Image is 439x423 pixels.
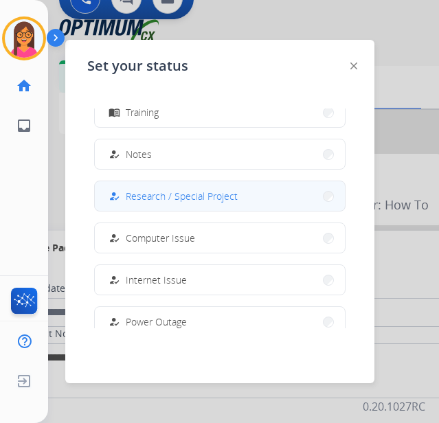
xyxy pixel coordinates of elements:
[363,398,425,415] p: 0.20.1027RC
[126,105,159,119] span: Training
[126,189,238,203] span: Research / Special Project
[95,181,345,211] button: Research / Special Project
[95,139,345,169] button: Notes
[95,223,345,253] button: Computer Issue
[5,19,43,58] img: avatar
[108,106,120,118] mat-icon: menu_book
[95,265,345,295] button: Internet Issue
[108,148,120,160] mat-icon: how_to_reg
[108,316,120,328] mat-icon: how_to_reg
[87,56,188,76] span: Set your status
[108,190,120,202] mat-icon: how_to_reg
[16,117,32,134] mat-icon: inbox
[126,315,187,329] span: Power Outage
[108,232,120,244] mat-icon: how_to_reg
[16,78,32,94] mat-icon: home
[350,62,357,69] img: close-button
[126,273,187,287] span: Internet Issue
[126,231,195,245] span: Computer Issue
[108,274,120,286] mat-icon: how_to_reg
[95,98,345,127] button: Training
[95,307,345,336] button: Power Outage
[126,147,152,161] span: Notes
